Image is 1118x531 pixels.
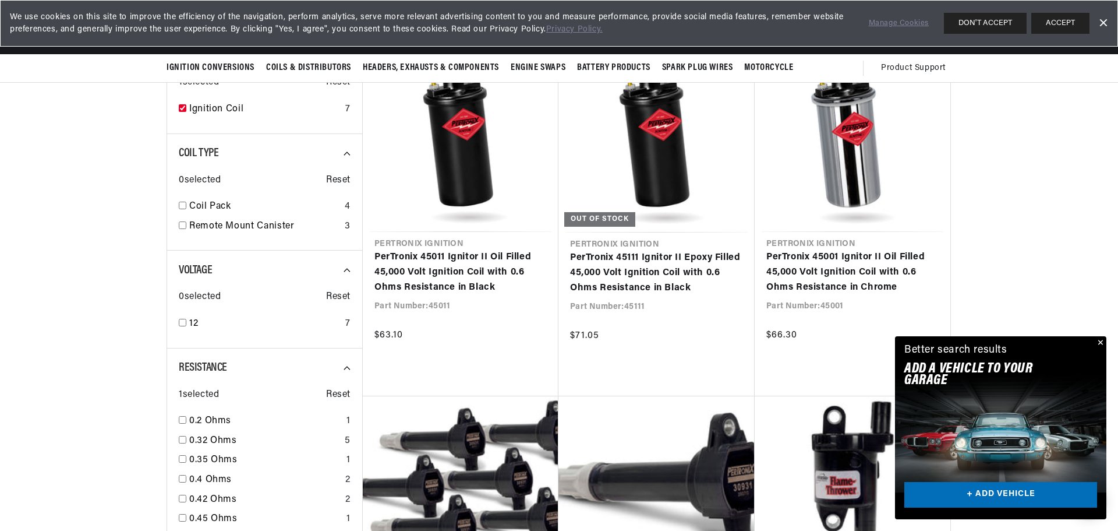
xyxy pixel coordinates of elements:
[10,11,852,36] span: We use cookies on this site to improve the efficiency of the navigation, perform analytics, serve...
[546,25,603,34] a: Privacy Policy.
[944,13,1027,34] button: DON'T ACCEPT
[869,17,929,30] a: Manage Cookies
[1031,13,1089,34] button: ACCEPT
[1094,15,1112,32] a: Dismiss Banner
